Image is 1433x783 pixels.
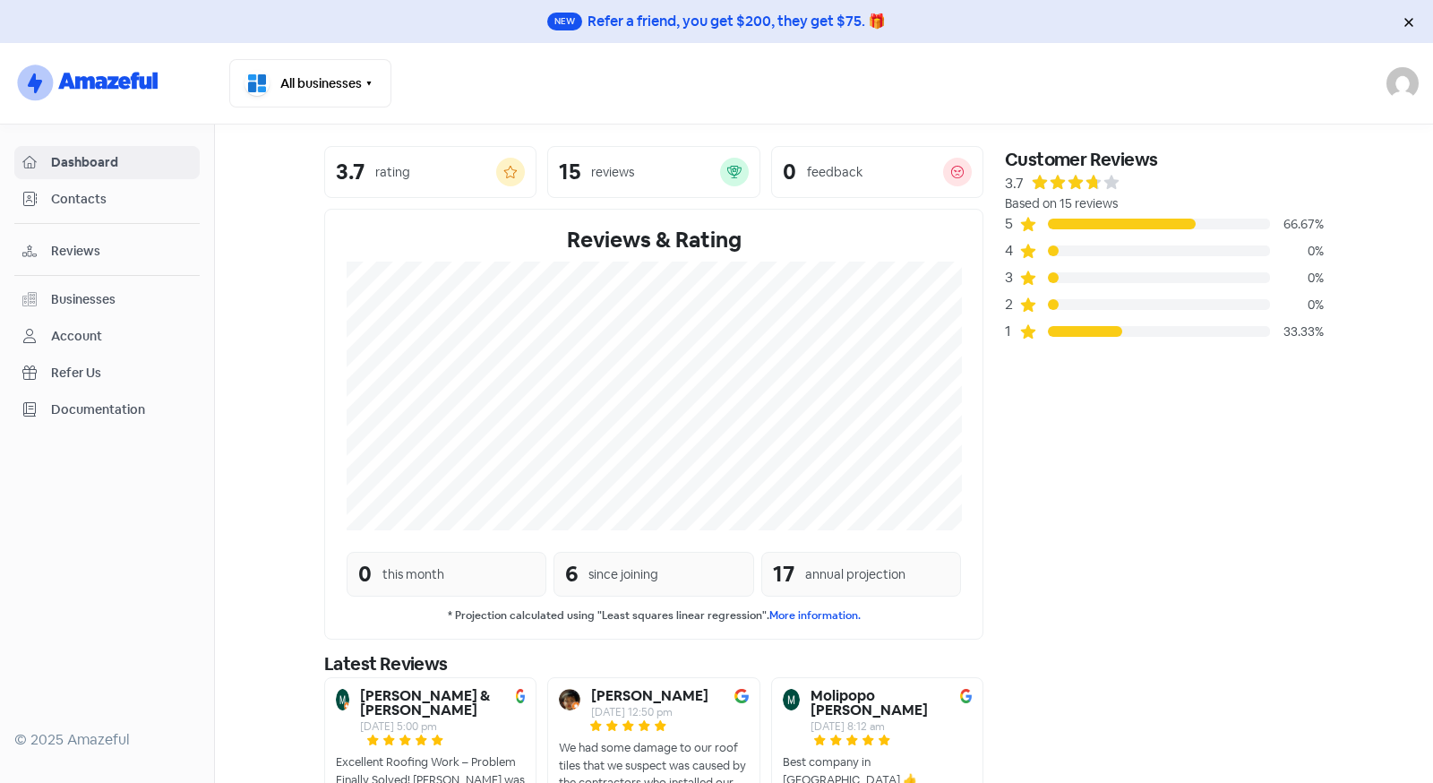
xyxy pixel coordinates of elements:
a: Account [14,320,200,353]
img: Image [516,689,525,703]
img: Avatar [783,689,800,710]
a: Dashboard [14,146,200,179]
div: 0% [1270,296,1324,314]
div: 3.7 [1005,173,1024,194]
div: since joining [588,565,658,584]
a: 15reviews [547,146,759,198]
div: [DATE] 5:00 pm [360,721,511,732]
div: 17 [773,558,794,590]
div: Businesses [51,290,116,309]
b: [PERSON_NAME] [591,689,708,703]
div: Account [51,327,102,346]
a: 3.7rating [324,146,536,198]
div: Reviews & Rating [347,224,961,256]
div: 3 [1005,267,1019,288]
div: 4 [1005,240,1019,262]
div: feedback [807,163,862,182]
b: Molipopo [PERSON_NAME] [811,689,956,718]
b: [PERSON_NAME] & [PERSON_NAME] [360,689,511,718]
img: Image [960,689,972,703]
div: Latest Reviews [324,650,983,677]
span: New [547,13,582,30]
img: Image [734,689,749,703]
div: 15 [559,161,580,183]
span: Reviews [51,242,192,261]
div: 2 [1005,294,1019,315]
a: Refer Us [14,357,200,390]
img: User [1386,67,1419,99]
div: rating [375,163,410,182]
a: More information. [769,608,861,623]
div: 0 [358,558,372,590]
span: Contacts [51,190,192,209]
img: Avatar [559,689,580,710]
span: Documentation [51,400,192,419]
div: © 2025 Amazeful [14,729,200,751]
a: Businesses [14,283,200,316]
div: 6 [565,558,578,590]
a: Reviews [14,235,200,268]
button: All businesses [229,59,391,108]
div: annual projection [805,565,905,584]
div: 3.7 [336,161,365,183]
span: Refer Us [51,364,192,383]
small: * Projection calculated using "Least squares linear regression". [347,607,961,624]
div: 0% [1270,242,1324,261]
div: 66.67% [1270,215,1324,234]
div: 0% [1270,269,1324,288]
div: [DATE] 8:12 am [811,721,956,732]
div: 33.33% [1270,323,1324,341]
div: 1 [1005,321,1019,342]
div: Based on 15 reviews [1005,194,1324,213]
a: Contacts [14,183,200,216]
div: Refer a friend, you get $200, they get $75. 🎁 [588,11,886,32]
div: [DATE] 12:50 pm [591,707,708,718]
div: reviews [591,163,634,182]
span: Dashboard [51,153,192,172]
a: Documentation [14,393,200,426]
a: 0feedback [771,146,983,198]
div: this month [382,565,444,584]
img: Avatar [336,689,349,710]
div: 5 [1005,213,1019,235]
div: Customer Reviews [1005,146,1324,173]
div: 0 [783,161,796,183]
